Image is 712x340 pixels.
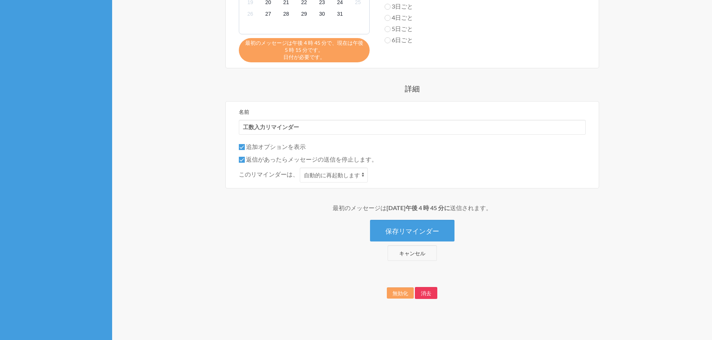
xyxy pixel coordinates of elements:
[388,245,437,261] a: キャンセル
[265,11,271,17] font: 27
[385,4,391,10] input: 3日ごと
[392,3,413,10] font: 3日ごと
[392,290,408,296] font: 無効化
[450,204,492,211] font: 送信されます。
[333,204,386,211] font: 最初のメッセージは
[337,11,343,17] font: 31
[246,143,306,150] font: 追加オプションを表示
[283,54,325,60] font: 日付が必要です。
[239,157,245,163] input: 返信があったらメッセージの送信を停止します。
[385,227,439,235] font: 保存リマインダー
[239,120,586,135] input: 2～4語の名前をお勧めします
[399,250,425,256] font: キャンセル
[370,220,454,241] button: 保存リマインダー
[239,144,245,150] input: 追加オプションを表示
[263,9,274,19] span: 2025年11月27日木曜日
[299,9,309,19] span: 2025年11月29日土曜日
[392,14,413,21] font: 4日ごと
[385,37,391,43] input: 6日ごと
[405,84,420,93] font: 詳細
[385,15,391,21] input: 4日ごと
[421,290,431,296] font: 消去
[319,11,325,17] font: 30
[415,287,437,299] button: 消去
[246,156,377,163] font: 返信があったらメッセージの送信を停止します。
[301,11,307,17] font: 29
[239,109,249,115] font: 名前
[245,40,363,53] font: 最初のメッセージは午後 4 時 45 分で、現在は午後 5 時 15 分です。
[281,9,292,19] span: 2025年11月28日金曜日
[245,9,256,19] span: 2025年11月26日水曜日
[386,204,450,211] font: [DATE]午後 4 時 45 分に
[283,11,289,17] font: 28
[239,171,299,178] font: このリマインダーは、
[387,287,414,299] button: 無効化
[392,36,413,43] font: 6日ごと
[335,9,345,19] span: 2025年12月1日月曜日
[247,11,253,17] font: 26
[392,25,413,32] font: 5日ごと
[317,9,327,19] span: 2025年11月30日日曜日
[385,26,391,32] input: 5日ごと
